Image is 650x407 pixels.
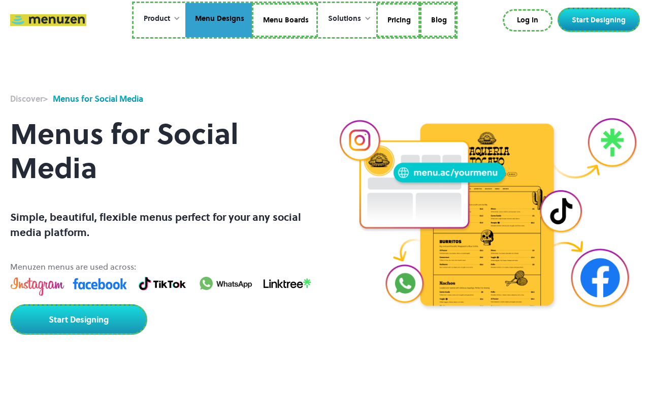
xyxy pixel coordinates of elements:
[10,210,315,240] p: Simple, beautiful, flexible menus perfect for your any social media platform.
[558,8,640,32] a: Start Designing
[503,9,552,32] a: Log In
[10,304,147,335] a: Start Designing
[328,13,361,24] div: Solutions
[252,3,318,38] a: Menu Boards
[376,3,420,38] a: Pricing
[53,93,143,105] div: Menus for Social Media
[10,260,315,273] div: Menuzen menus are used across:
[10,93,48,105] div: >
[420,3,456,38] a: Blog
[10,105,315,197] h1: Menus for Social Media
[134,3,185,35] div: Product
[10,93,43,104] strong: Discover
[185,3,252,38] a: Menu Designs
[144,13,170,24] div: Product
[318,3,376,35] div: Solutions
